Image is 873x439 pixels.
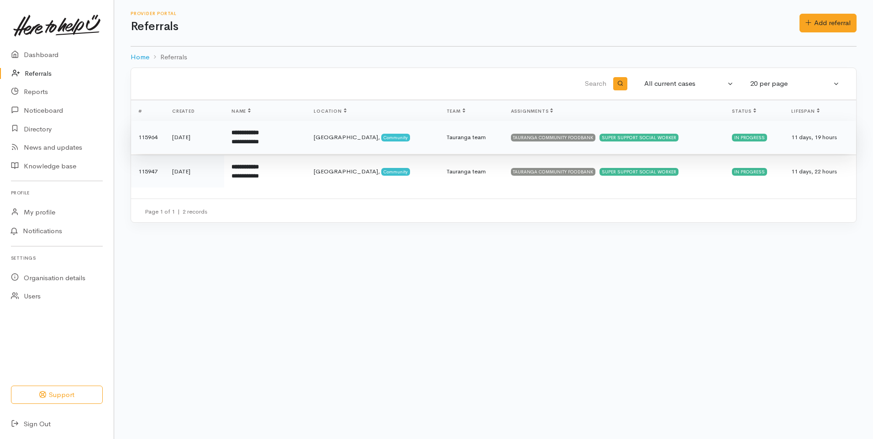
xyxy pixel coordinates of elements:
th: Created [165,100,224,122]
div: All current cases [644,78,726,89]
div: In progress [732,134,767,141]
button: 20 per page [745,75,845,93]
h1: Referrals [131,20,799,33]
span: Location [314,108,346,114]
span: Community [381,134,410,141]
div: TAURANGA COMMUNITY FOODBANK [511,168,596,175]
span: Community [381,168,410,175]
a: Add referral [799,14,857,32]
span: Name [231,108,251,114]
time: [DATE] [172,167,190,175]
input: Search [142,73,608,95]
div: In progress [732,168,767,175]
div: SUPER SUPPORT SOCIAL WORKER [600,168,678,175]
span: Status [732,108,756,114]
h6: Settings [11,252,103,264]
div: Tauranga team [447,167,496,176]
button: All current cases [639,75,739,93]
span: Team [447,108,465,114]
span: Lifespan [791,108,819,114]
td: 115947 [131,155,165,188]
span: [GEOGRAPHIC_DATA], [314,133,380,141]
nav: breadcrumb [131,47,857,68]
button: Support [11,386,103,404]
span: [GEOGRAPHIC_DATA], [314,167,380,175]
div: SUPER SUPPORT SOCIAL WORKER [600,134,678,141]
small: Page 1 of 1 2 records [145,208,207,215]
div: 20 per page [750,78,831,89]
h6: Profile [11,187,103,199]
span: | [178,208,180,215]
div: TAURANGA COMMUNITY FOODBANK [511,134,596,141]
div: Tauranga team [447,133,496,142]
td: 115964 [131,121,165,154]
span: 11 days, 19 hours [791,133,837,141]
th: # [131,100,165,122]
h6: Provider Portal [131,11,799,16]
span: 11 days, 22 hours [791,167,837,175]
time: [DATE] [172,133,190,141]
a: Home [131,52,149,63]
li: Referrals [149,52,187,63]
span: Assignments [511,108,553,114]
